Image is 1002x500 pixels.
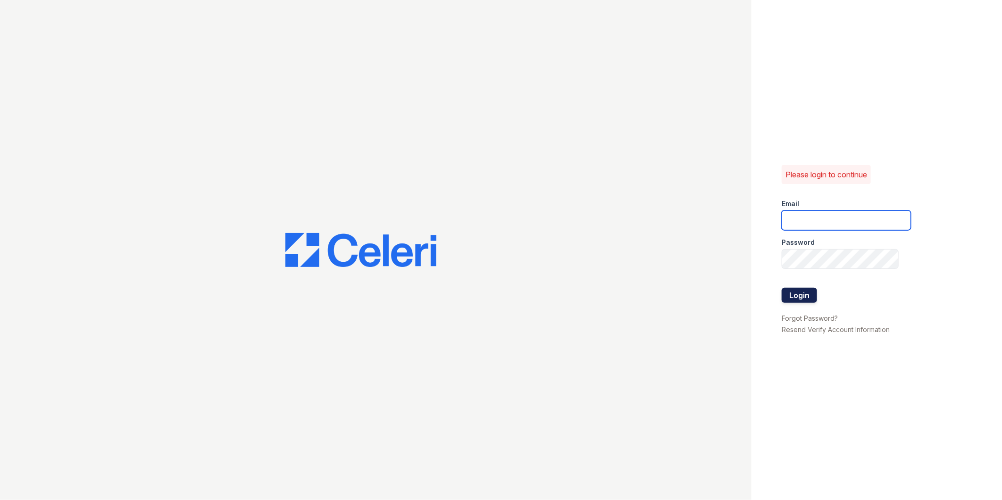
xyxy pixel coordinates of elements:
[782,238,815,247] label: Password
[785,169,867,180] p: Please login to continue
[782,288,817,303] button: Login
[782,325,890,333] a: Resend Verify Account Information
[782,199,799,208] label: Email
[285,233,436,267] img: CE_Logo_Blue-a8612792a0a2168367f1c8372b55b34899dd931a85d93a1a3d3e32e68fde9ad4.png
[782,314,838,322] a: Forgot Password?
